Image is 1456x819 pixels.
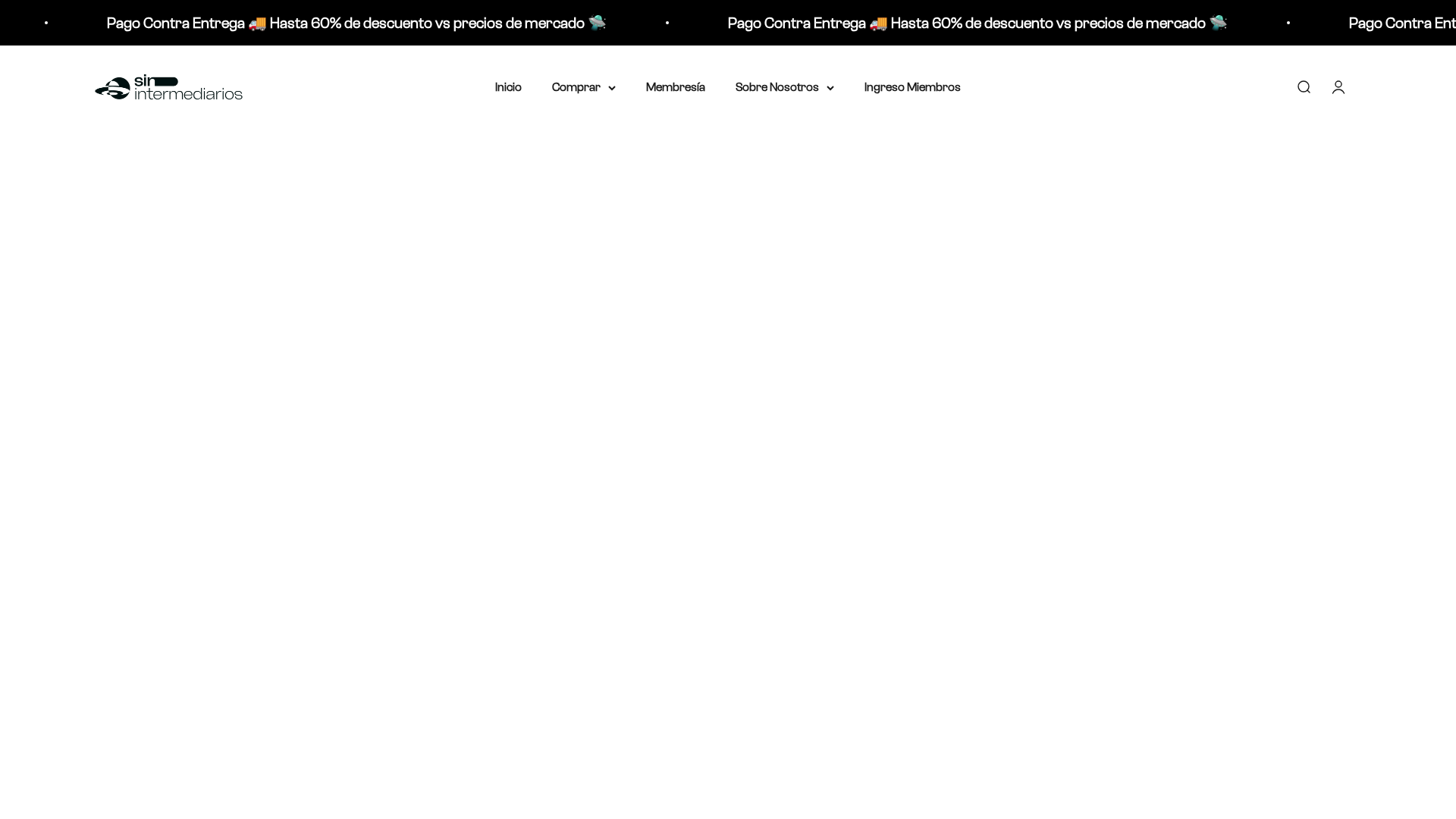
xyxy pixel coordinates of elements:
[728,11,1228,35] p: Pago Contra Entrega 🚚 Hasta 60% de descuento vs precios de mercado 🛸
[736,77,834,97] summary: Sobre Nosotros
[646,80,705,93] a: Membresía
[864,80,961,93] a: Ingreso Miembros
[552,77,616,97] summary: Comprar
[495,80,522,93] a: Inicio
[107,11,607,35] p: Pago Contra Entrega 🚚 Hasta 60% de descuento vs precios de mercado 🛸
